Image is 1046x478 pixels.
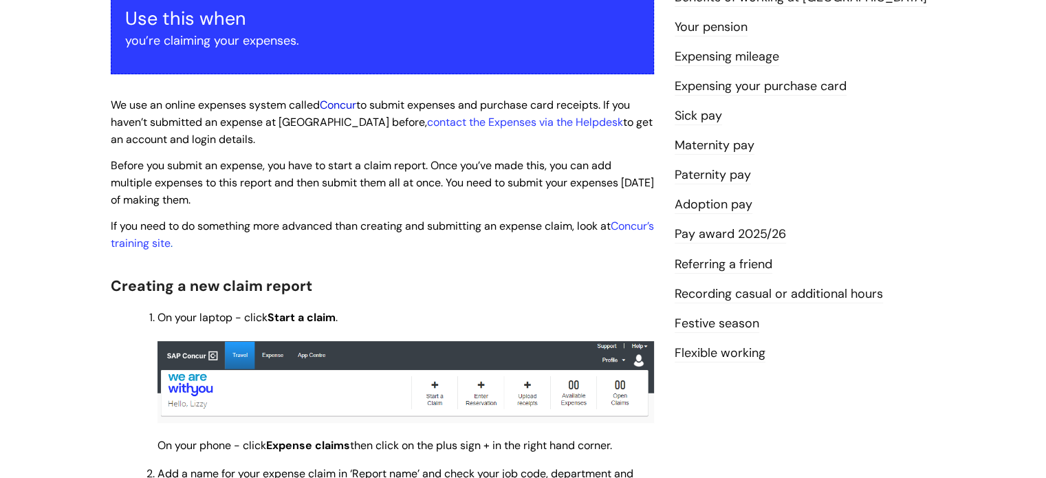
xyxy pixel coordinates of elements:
a: Referring a friend [675,256,772,274]
span: On your phone - click then click on the plus sign + in the right hand corner. [157,438,612,453]
span: We use an online expenses system called to submit expenses and purchase card receipts. If you hav... [111,98,653,146]
a: contact the Expenses via the Helpdesk [427,115,623,129]
a: Concur’s training site [111,219,654,250]
span: . [111,219,654,250]
span: If you need to do something more advanced than creating and submitting an expense claim, look at [111,219,611,233]
a: Expensing mileage [675,48,779,66]
a: Your pension [675,19,748,36]
span: Creating a new claim report [111,276,312,296]
h3: Use this when [125,8,640,30]
img: WV9Er42C4TaSfT5V2twgdu1p0y536jLoDg.png [157,341,654,424]
a: Flexible working [675,345,765,362]
a: Sick pay [675,107,722,125]
a: Recording casual or additional hours [675,285,883,303]
span: Before you submit an expense, you have to start a claim report. Once you’ve made this, you can ad... [111,158,654,207]
a: Pay award 2025/26 [675,226,786,243]
a: Paternity pay [675,166,751,184]
a: Expensing your purchase card [675,78,847,96]
a: Concur [320,98,356,112]
p: you’re claiming your expenses. [125,30,640,52]
strong: Expense claims [266,438,350,453]
span: On your laptop - click . [157,310,338,325]
a: Adoption pay [675,196,752,214]
a: Festive season [675,315,759,333]
strong: Start a claim [268,310,336,325]
a: Maternity pay [675,137,754,155]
